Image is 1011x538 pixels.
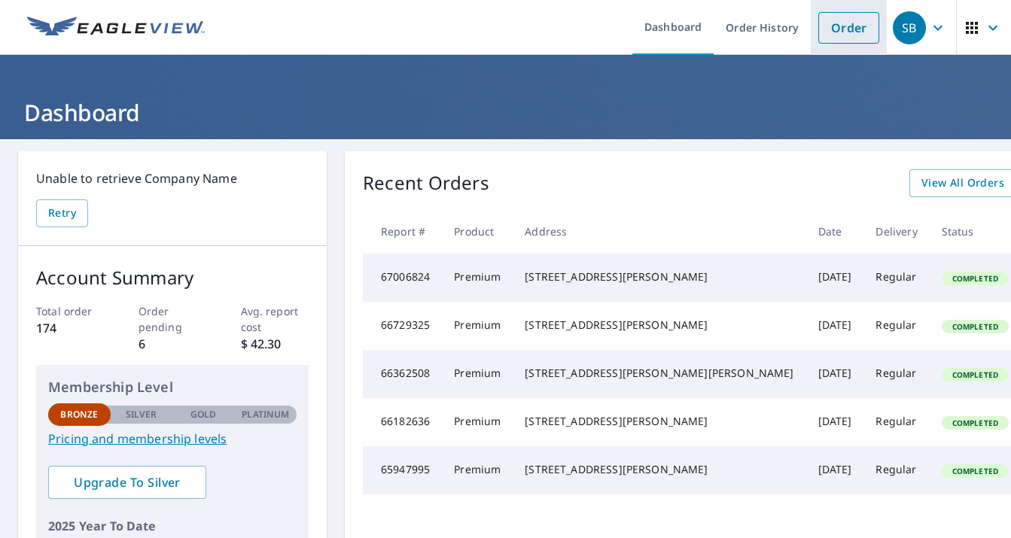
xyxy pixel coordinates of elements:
td: 67006824 [363,254,442,302]
span: Completed [943,321,1007,332]
th: Address [513,209,805,254]
p: Avg. report cost [241,303,309,335]
td: [DATE] [806,254,864,302]
div: SB [893,11,926,44]
p: Bronze [60,408,98,421]
div: [STREET_ADDRESS][PERSON_NAME] [525,318,793,333]
td: 65947995 [363,446,442,494]
div: [STREET_ADDRESS][PERSON_NAME][PERSON_NAME] [525,366,793,381]
a: Order [818,12,879,44]
th: Product [442,209,513,254]
td: Premium [442,350,513,398]
td: Premium [442,302,513,350]
td: Regular [863,398,929,446]
p: $ 42.30 [241,335,309,353]
p: Silver [126,408,157,421]
p: Gold [190,408,216,421]
p: Membership Level [48,377,297,397]
td: 66729325 [363,302,442,350]
h1: Dashboard [18,97,993,128]
img: EV Logo [27,17,205,39]
span: Retry [48,204,76,223]
span: Completed [943,418,1007,428]
span: Completed [943,273,1007,284]
th: Date [806,209,864,254]
td: Regular [863,350,929,398]
p: Order pending [139,303,207,335]
td: [DATE] [806,446,864,494]
td: Regular [863,302,929,350]
div: [STREET_ADDRESS][PERSON_NAME] [525,414,793,429]
td: [DATE] [806,398,864,446]
td: Premium [442,254,513,302]
p: Unable to retrieve Company Name [36,169,309,187]
p: Total order [36,303,105,319]
th: Report # [363,209,442,254]
a: Upgrade To Silver [48,466,206,499]
p: Recent Orders [363,169,489,197]
p: 6 [139,335,207,353]
td: Premium [442,398,513,446]
p: Platinum [242,408,289,421]
p: Account Summary [36,264,309,291]
span: Upgrade To Silver [60,474,194,491]
a: Pricing and membership levels [48,430,297,448]
span: Completed [943,466,1007,476]
td: Premium [442,446,513,494]
td: 66182636 [363,398,442,446]
th: Delivery [863,209,929,254]
td: [DATE] [806,302,864,350]
span: View All Orders [921,174,1004,193]
td: Regular [863,254,929,302]
td: Regular [863,446,929,494]
div: [STREET_ADDRESS][PERSON_NAME] [525,269,793,284]
button: Retry [36,199,88,227]
p: 2025 Year To Date [48,517,297,535]
td: 66362508 [363,350,442,398]
div: [STREET_ADDRESS][PERSON_NAME] [525,462,793,477]
p: 174 [36,319,105,337]
td: [DATE] [806,350,864,398]
span: Completed [943,369,1007,380]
